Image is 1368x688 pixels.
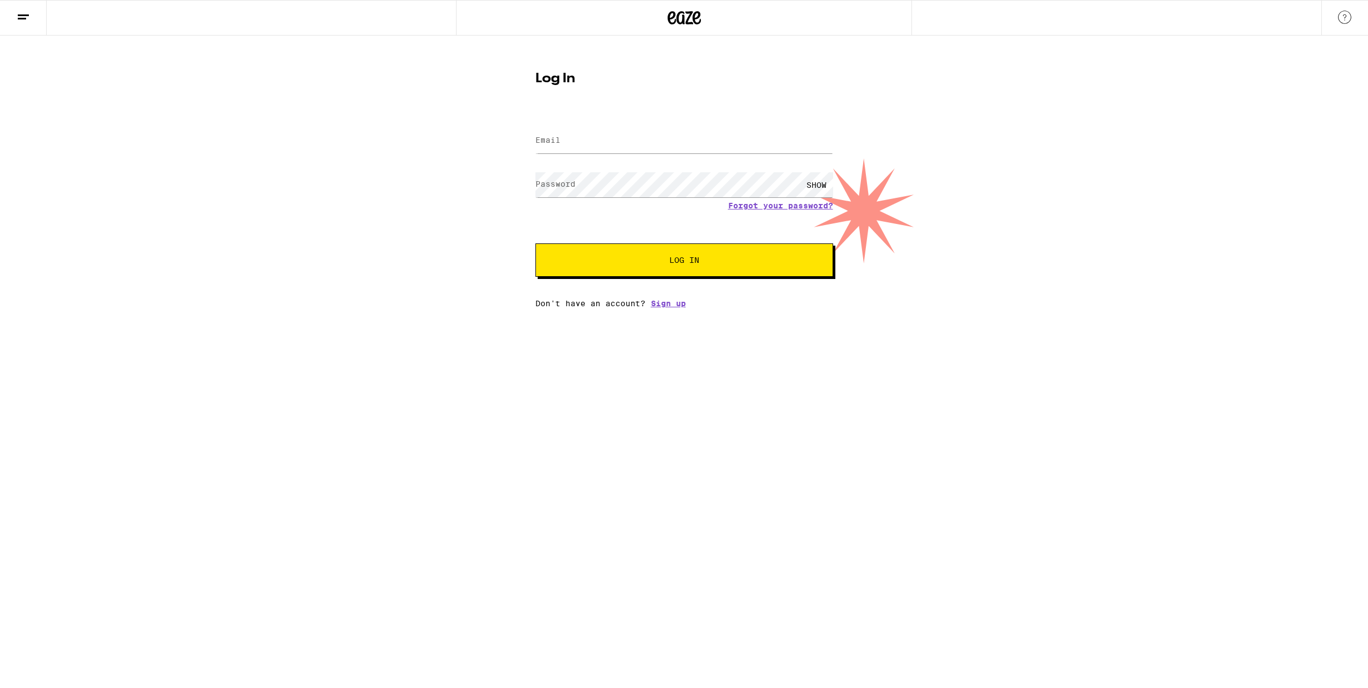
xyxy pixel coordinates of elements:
a: Forgot your password? [728,201,833,210]
label: Password [535,180,575,188]
div: SHOW [800,172,833,197]
h1: Log In [535,72,833,86]
div: Don't have an account? [535,299,833,308]
span: Log In [669,256,699,264]
a: Sign up [651,299,686,308]
label: Email [535,136,560,144]
button: Log In [535,243,833,277]
input: Email [535,128,833,153]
